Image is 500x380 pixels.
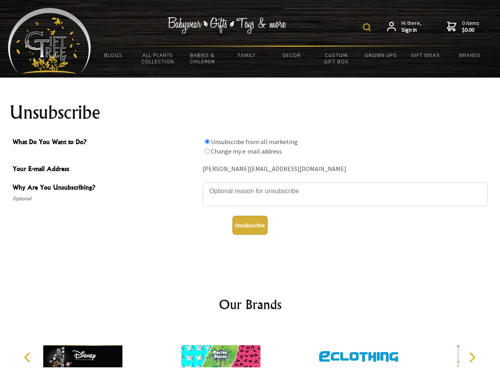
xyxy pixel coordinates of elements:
[13,164,199,175] span: Your E-mail Address
[205,148,210,154] input: What Do You Want to Do?
[462,19,479,34] span: 0 items
[91,47,136,63] a: BLOGS
[8,8,91,74] img: Babyware - Gifts - Toys and more...
[463,349,481,366] button: Next
[403,47,448,63] a: Gift Ideas
[13,182,199,194] span: Why Are You Unsubscribing?
[168,17,287,34] img: Babywear - Gifts - Toys & more
[203,163,488,175] div: [PERSON_NAME][EMAIL_ADDRESS][DOMAIN_NAME]
[363,23,371,31] img: product search
[448,47,492,63] a: Brands
[136,47,181,70] a: All Plants Collection
[10,103,491,122] h1: Unsubscribe
[314,47,359,70] a: Custom Gift Box
[225,47,270,63] a: Family
[211,147,282,155] label: Change my e-mail address
[16,295,485,314] h2: Our Brands
[211,138,298,146] label: Unsubscribe from all marketing
[13,194,199,203] span: Optional
[462,27,479,34] strong: $0.00
[203,182,488,206] textarea: Why Are You Unsubscribing?
[401,20,422,34] span: Hi there,
[205,139,210,144] input: What Do You Want to Do?
[180,47,225,70] a: Babies & Children
[447,20,479,34] a: 0 items$0.00
[401,27,422,34] strong: Sign in
[387,20,422,34] a: Hi there,Sign in
[20,349,37,366] button: Previous
[358,47,403,63] a: Grown Ups
[13,137,199,148] span: What Do You Want to Do?
[232,216,268,235] button: Unsubscribe
[269,47,314,63] a: Decor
